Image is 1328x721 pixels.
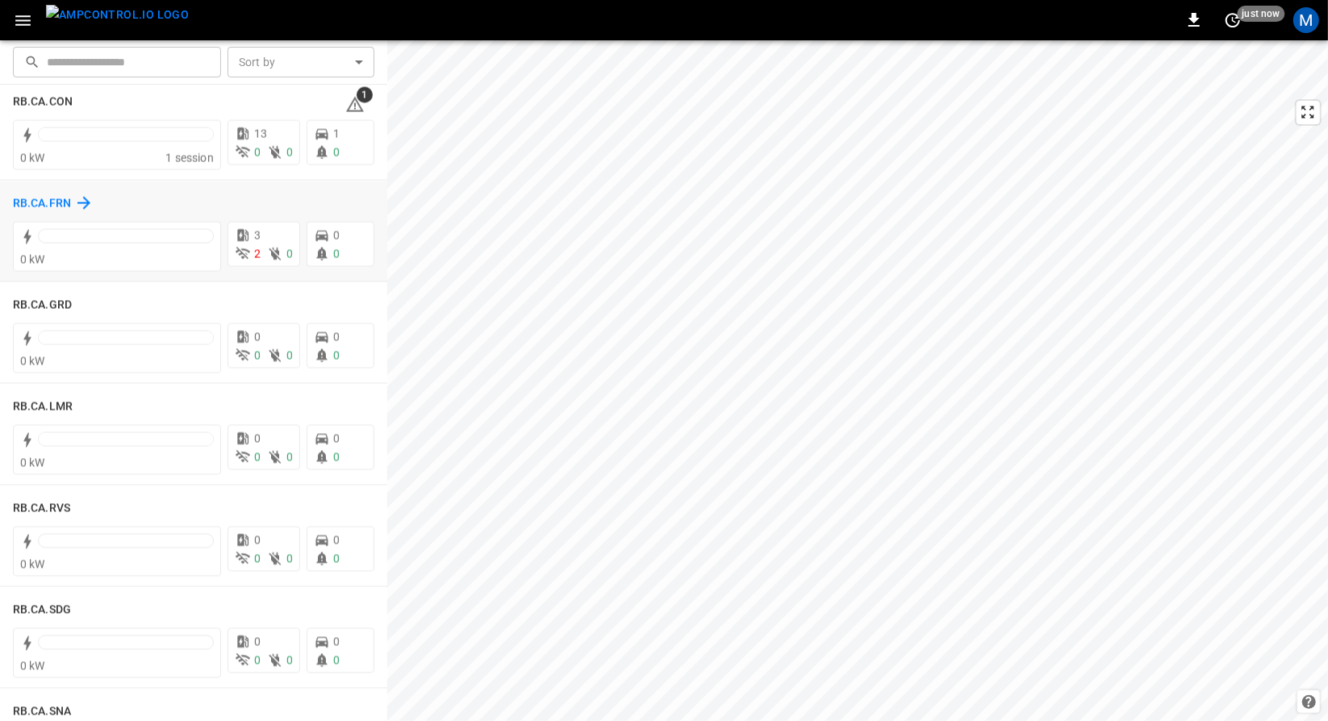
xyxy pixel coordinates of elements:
span: 0 kW [20,152,45,165]
span: 1 [357,87,373,103]
span: 0 [286,451,293,464]
span: 0 [333,146,340,159]
canvas: Map [387,40,1328,721]
span: 0 kW [20,253,45,266]
span: 0 [333,229,340,242]
div: profile-icon [1293,7,1319,33]
span: 0 [254,534,261,547]
img: ampcontrol.io logo [46,5,189,25]
span: 0 [286,654,293,667]
span: 1 [333,127,340,140]
h6: RB.CA.RVS [13,500,70,518]
button: set refresh interval [1220,7,1246,33]
span: 3 [254,229,261,242]
span: 0 [254,146,261,159]
span: 0 [254,552,261,565]
span: 0 [254,654,261,667]
span: 0 [333,654,340,667]
span: 0 [286,146,293,159]
h6: RB.CA.GRD [13,297,72,315]
span: 0 kW [20,355,45,368]
h6: RB.CA.LMR [13,398,73,416]
span: 0 [333,552,340,565]
span: 0 [333,432,340,445]
span: 0 [333,349,340,362]
span: 0 [254,451,261,464]
span: 0 [254,349,261,362]
span: 0 [333,451,340,464]
span: 13 [254,127,267,140]
h6: RB.CA.CON [13,94,73,111]
span: 2 [254,248,261,260]
h6: RB.CA.SDG [13,602,71,619]
span: 0 [333,636,340,648]
span: 0 [254,432,261,445]
span: 0 [286,248,293,260]
span: 0 [254,331,261,344]
span: 0 kW [20,660,45,673]
span: 0 [333,331,340,344]
h6: RB.CA.SNA [13,703,71,721]
span: 0 [333,534,340,547]
span: 0 kW [20,558,45,571]
span: 0 [286,349,293,362]
h6: RB.CA.FRN [13,195,71,213]
span: just now [1238,6,1285,22]
span: 0 [254,636,261,648]
span: 0 kW [20,456,45,469]
span: 0 [286,552,293,565]
span: 1 session [165,152,213,165]
span: 0 [333,248,340,260]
